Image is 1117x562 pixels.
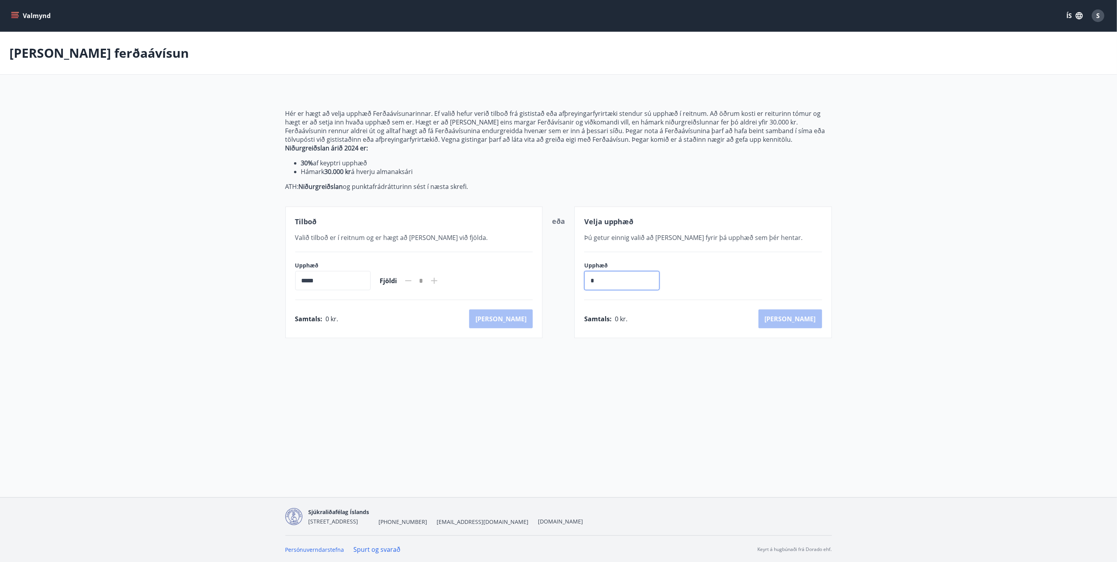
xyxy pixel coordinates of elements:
[285,182,832,191] p: ATH: og punktafrádrátturinn sést í næsta skrefi.
[285,508,302,525] img: d7T4au2pYIU9thVz4WmmUT9xvMNnFvdnscGDOPEg.png
[552,216,565,226] span: eða
[437,518,529,526] span: [EMAIL_ADDRESS][DOMAIN_NAME]
[1097,11,1100,20] span: S
[9,44,189,62] p: [PERSON_NAME] ferðaávísun
[301,159,832,167] li: af keyptri upphæð
[1089,6,1108,25] button: S
[584,217,633,226] span: Velja upphæð
[380,276,397,285] span: Fjöldi
[538,518,583,525] a: [DOMAIN_NAME]
[1062,9,1087,23] button: ÍS
[615,315,627,323] span: 0 kr.
[285,546,344,553] a: Persónuverndarstefna
[326,315,338,323] span: 0 kr.
[301,159,313,167] strong: 30%
[584,233,803,242] span: Þú getur einnig valið að [PERSON_NAME] fyrir þá upphæð sem þér hentar.
[584,262,667,269] label: Upphæð
[295,233,488,242] span: Valið tilboð er í reitnum og er hægt að [PERSON_NAME] við fjölda.
[301,167,832,176] li: Hámark á hverju almanaksári
[309,508,369,516] span: Sjúkraliðafélag Íslands
[299,182,343,191] strong: Niðurgreiðslan
[758,546,832,553] p: Keyrt á hugbúnaði frá Dorado ehf.
[354,545,401,554] a: Spurt og svarað
[285,144,368,152] strong: Niðurgreiðslan árið 2024 er:
[295,262,371,269] label: Upphæð
[285,109,832,144] p: Hér er hægt að velja upphæð Ferðaávísunarinnar. Ef valið hefur verið tilboð frá gististað eða afþ...
[584,315,612,323] span: Samtals :
[325,167,351,176] strong: 30.000 kr
[9,9,54,23] button: menu
[379,518,428,526] span: [PHONE_NUMBER]
[295,315,323,323] span: Samtals :
[309,518,358,525] span: [STREET_ADDRESS]
[295,217,317,226] span: Tilboð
